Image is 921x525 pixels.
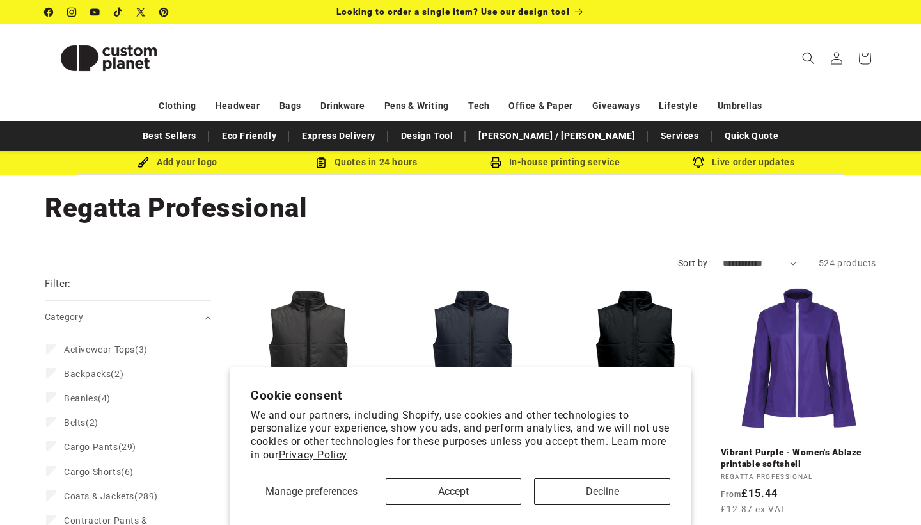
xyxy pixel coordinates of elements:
[251,388,670,403] h2: Cookie consent
[265,485,358,497] span: Manage preferences
[693,157,704,168] img: Order updates
[659,95,698,117] a: Lifestyle
[472,125,641,147] a: [PERSON_NAME] / [PERSON_NAME]
[718,125,785,147] a: Quick Quote
[721,447,877,469] a: Vibrant Purple - Women's Ablaze printable softshell
[216,125,283,147] a: Eco Friendly
[794,44,823,72] summary: Search
[857,464,921,525] iframe: Chat Widget
[279,95,301,117] a: Bags
[386,478,522,505] button: Accept
[678,258,710,268] label: Sort by:
[251,409,670,462] p: We and our partners, including Shopify, use cookies and other technologies to personalize your ex...
[45,312,83,322] span: Category
[64,417,98,428] span: (2)
[592,95,640,117] a: Giveaways
[64,490,158,502] span: (289)
[216,95,260,117] a: Headwear
[45,301,211,334] summary: Category (0 selected)
[490,157,501,168] img: In-house printing
[83,154,272,170] div: Add your logo
[45,277,71,291] h2: Filter:
[819,258,876,268] span: 524 products
[64,392,111,404] span: (4)
[45,29,173,87] img: Custom Planet
[45,191,876,225] h1: Regatta Professional
[534,478,670,505] button: Decline
[64,369,111,379] span: Backpacks
[279,449,347,461] a: Privacy Policy
[40,24,178,92] a: Custom Planet
[64,467,121,477] span: Cargo Shorts
[64,344,148,355] span: (3)
[64,417,86,428] span: Belts
[508,95,572,117] a: Office & Paper
[336,6,570,17] span: Looking to order a single item? Use our design tool
[64,441,136,453] span: (29)
[64,466,134,478] span: (6)
[64,442,118,452] span: Cargo Pants
[384,95,449,117] a: Pens & Writing
[159,95,196,117] a: Clothing
[315,157,327,168] img: Order Updates Icon
[395,125,460,147] a: Design Tool
[654,125,705,147] a: Services
[649,154,838,170] div: Live order updates
[320,95,365,117] a: Drinkware
[64,344,135,355] span: Activewear Tops
[64,393,98,403] span: Beanies
[468,95,489,117] a: Tech
[64,368,123,380] span: (2)
[460,154,649,170] div: In-house printing service
[138,157,149,168] img: Brush Icon
[718,95,762,117] a: Umbrellas
[136,125,203,147] a: Best Sellers
[64,491,134,501] span: Coats & Jackets
[295,125,382,147] a: Express Delivery
[251,478,373,505] button: Manage preferences
[272,154,460,170] div: Quotes in 24 hours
